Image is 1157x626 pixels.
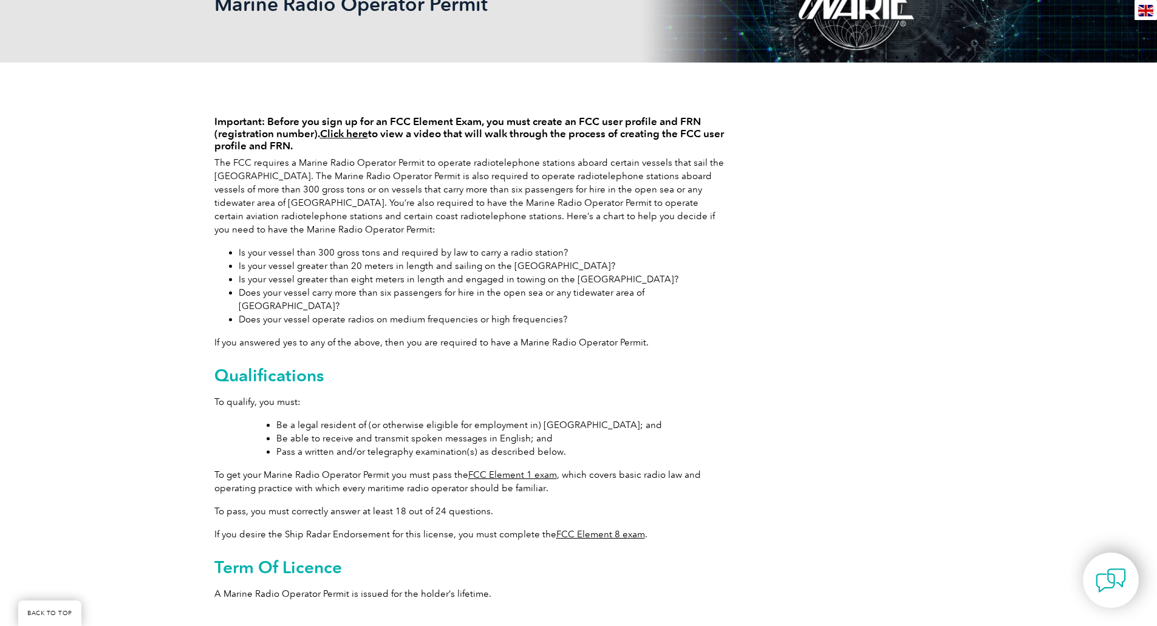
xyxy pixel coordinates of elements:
[276,445,725,458] li: Pass a written and/or telegraphy examination(s) as described below.
[239,246,725,259] li: Is your vessel than 300 gross tons and required by law to carry a radio station?
[214,468,725,495] p: To get your Marine Radio Operator Permit you must pass the , which covers basic radio law and ope...
[468,469,557,480] a: FCC Element 1 exam
[214,587,725,600] p: A Marine Radio Operator Permit is issued for the holder’s lifetime.
[214,336,725,349] p: If you answered yes to any of the above, then you are required to have a Marine Radio Operator Pe...
[214,395,725,409] p: To qualify, you must:
[320,128,368,140] a: Click here
[276,418,725,432] li: Be a legal resident of (or otherwise eligible for employment in) [GEOGRAPHIC_DATA]; and
[239,259,725,273] li: Is your vessel greater than 20 meters in length and sailing on the [GEOGRAPHIC_DATA]?
[239,273,725,286] li: Is your vessel greater than eight meters in length and engaged in towing on the [GEOGRAPHIC_DATA]?
[214,156,725,236] p: The FCC requires a Marine Radio Operator Permit to operate radiotelephone stations aboard certain...
[214,505,725,518] p: To pass, you must correctly answer at least 18 out of 24 questions.
[214,115,725,152] h4: Important: Before you sign up for an FCC Element Exam, you must create an FCC user profile and FR...
[214,366,725,385] h2: Qualifications
[239,313,725,326] li: Does your vessel operate radios on medium frequencies or high frequencies?
[18,600,81,626] a: BACK TO TOP
[276,432,725,445] li: Be able to receive and transmit spoken messages in English; and
[214,528,725,541] p: If you desire the Ship Radar Endorsement for this license, you must complete the .
[1138,5,1153,16] img: en
[214,557,725,577] h2: Term Of Licence
[239,286,725,313] li: Does your vessel carry more than six passengers for hire in the open sea or any tidewater area of...
[1096,565,1126,596] img: contact-chat.png
[556,529,645,540] a: FCC Element 8 exam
